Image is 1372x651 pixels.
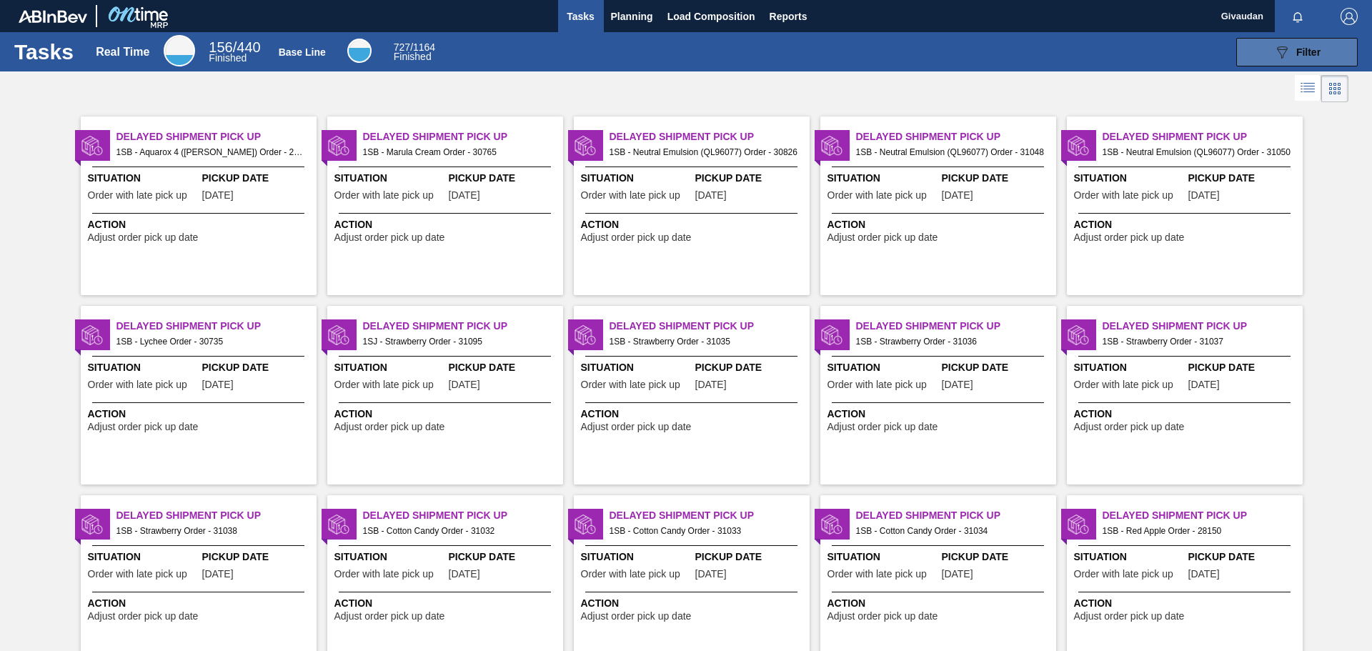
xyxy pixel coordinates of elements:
span: Delayed Shipment Pick Up [363,129,563,144]
span: Situation [581,550,692,565]
span: Adjust order pick up date [827,422,938,432]
img: status [81,324,103,346]
span: Order with late pick up [1074,569,1173,580]
span: Delayed Shipment Pick Up [116,508,317,523]
span: Order with late pick up [334,569,434,580]
span: Adjust order pick up date [1074,422,1185,432]
span: Situation [827,360,938,375]
span: Situation [581,171,692,186]
span: Reports [770,8,807,25]
img: status [81,514,103,535]
span: Adjust order pick up date [581,422,692,432]
span: Order with late pick up [1074,190,1173,201]
span: Finished [394,51,432,62]
img: status [1068,514,1089,535]
span: Pickup Date [449,171,560,186]
span: Order with late pick up [827,190,927,201]
img: status [81,135,103,156]
span: Finished [209,52,247,64]
span: Situation [581,360,692,375]
span: 08/23/2025 [449,569,480,580]
span: Order with late pick up [581,379,680,390]
span: Adjust order pick up date [1074,232,1185,243]
span: Action [88,407,313,422]
span: Situation [88,550,199,565]
span: Planning [611,8,653,25]
span: Delayed Shipment Pick Up [856,129,1056,144]
span: 08/26/2025 [942,190,973,201]
span: Action [827,407,1053,422]
span: Order with late pick up [88,569,187,580]
span: 1SB - Neutral Emulsion (QL96077) Order - 30826 [610,144,798,160]
span: Situation [1074,171,1185,186]
div: Base Line [394,43,435,61]
div: Card Vision [1321,75,1348,102]
span: Action [88,596,313,611]
span: 1SB - Lychee Order - 30735 [116,334,305,349]
span: Tasks [565,8,597,25]
div: Real Time [96,46,149,59]
button: Filter [1236,38,1358,66]
span: 08/15/2025 [202,379,234,390]
span: Delayed Shipment Pick Up [1103,129,1303,144]
span: 08/26/2025 [1188,190,1220,201]
span: Action [581,407,806,422]
span: Pickup Date [202,360,313,375]
div: Real Time [164,35,195,66]
span: Action [581,596,806,611]
span: Pickup Date [1188,550,1299,565]
img: status [575,135,596,156]
span: Delayed Shipment Pick Up [1103,508,1303,523]
img: status [821,135,842,156]
span: Situation [88,360,199,375]
span: 09/03/2025 [449,379,480,390]
span: Load Composition [667,8,755,25]
div: List Vision [1295,75,1321,102]
span: Adjust order pick up date [334,422,445,432]
span: 08/23/2025 [942,569,973,580]
span: / 440 [209,39,260,55]
div: Base Line [347,39,372,63]
span: Adjust order pick up date [581,232,692,243]
span: Situation [334,360,445,375]
span: Pickup Date [202,550,313,565]
img: status [328,514,349,535]
span: Situation [88,171,199,186]
span: Order with late pick up [581,569,680,580]
span: Pickup Date [449,550,560,565]
span: 1SB - Marula Cream Order - 30765 [363,144,552,160]
button: Notifications [1275,6,1321,26]
img: status [821,514,842,535]
span: 08/23/2025 [1188,379,1220,390]
img: status [1068,324,1089,346]
span: Situation [827,171,938,186]
span: Situation [827,550,938,565]
span: Action [334,217,560,232]
span: Action [1074,217,1299,232]
span: Pickup Date [695,360,806,375]
span: 09/02/2025 [202,190,234,201]
span: Adjust order pick up date [88,611,199,622]
span: 1SB - Aquarox 4 (Rosemary) Order - 28151 [116,144,305,160]
div: Base Line [279,46,326,58]
span: 08/23/2025 [942,379,973,390]
img: status [575,324,596,346]
span: Delayed Shipment Pick Up [856,508,1056,523]
span: Delayed Shipment Pick Up [856,319,1056,334]
span: Pickup Date [1188,360,1299,375]
span: Order with late pick up [334,190,434,201]
span: 1SB - Red Apple Order - 28150 [1103,523,1291,539]
h1: Tasks [14,44,77,60]
span: Situation [334,550,445,565]
span: Action [827,217,1053,232]
span: Pickup Date [695,171,806,186]
span: 1SB - Strawberry Order - 31036 [856,334,1045,349]
span: 1SB - Neutral Emulsion (QL96077) Order - 31050 [1103,144,1291,160]
span: Delayed Shipment Pick Up [610,319,810,334]
span: Pickup Date [1188,171,1299,186]
span: 08/27/2025 [449,190,480,201]
span: Delayed Shipment Pick Up [363,508,563,523]
span: Delayed Shipment Pick Up [116,319,317,334]
span: 727 [394,41,410,53]
span: 1SB - Neutral Emulsion (QL96077) Order - 31048 [856,144,1045,160]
